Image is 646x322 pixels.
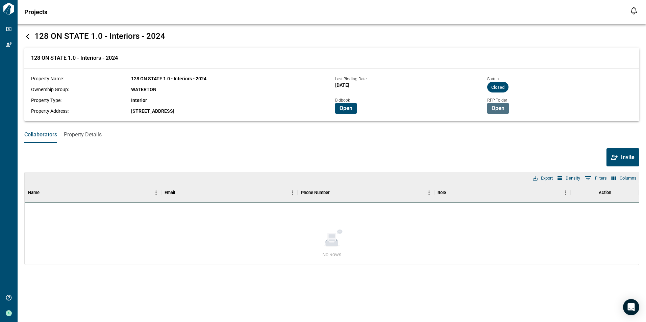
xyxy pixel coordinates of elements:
button: Export [531,174,554,183]
span: 128 ON STATE 1.0 - Interiors - 2024 [31,55,118,61]
button: Menu [151,188,161,198]
span: Open [492,105,504,112]
div: Action [599,183,611,202]
button: Show filters [583,173,608,184]
button: Menu [288,188,298,198]
div: Name [28,183,40,202]
span: Last Bidding Date [335,77,367,81]
span: [STREET_ADDRESS] [131,108,174,114]
button: Select columns [610,174,638,183]
span: Status [487,77,499,81]
div: Phone Number [301,183,330,202]
button: Open notification feed [628,5,639,16]
span: Open [340,105,352,112]
button: Menu [424,188,434,198]
div: Email [165,183,175,202]
span: No Rows [322,251,341,258]
div: Phone Number [298,183,434,202]
span: Projects [24,9,47,16]
button: Density [556,174,582,183]
a: Open [487,105,509,111]
div: Action [571,183,639,202]
span: 128 ON STATE 1.0 - Interiors - 2024 [34,31,165,41]
div: Role [438,183,446,202]
button: Sort [40,188,49,197]
span: WATERTON [131,87,156,92]
a: Open [335,105,357,111]
button: Open [335,103,357,114]
div: Role [434,183,571,202]
div: Open Intercom Messenger [623,299,639,315]
span: Ownership Group: [31,87,69,92]
span: Property Type: [31,98,61,103]
span: Closed [487,85,508,90]
button: Menu [561,188,571,198]
button: Open [487,103,509,114]
span: [DATE] [335,82,349,88]
button: Sort [175,188,184,197]
span: Bidbook [335,98,350,103]
button: Invite [606,148,639,166]
div: Email [161,183,298,202]
div: Name [25,183,161,202]
span: Collaborators [24,131,57,138]
span: 128 ON STATE 1.0 - Interiors - 2024 [131,76,206,81]
span: Interior [131,98,147,103]
span: Property Name: [31,76,64,81]
button: Sort [446,188,455,197]
button: Sort [330,188,339,197]
span: Invite [621,154,635,161]
span: Property Details [64,131,102,138]
span: RFP Folder [487,98,507,103]
div: base tabs [18,127,646,143]
span: Property Address: [31,108,69,114]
